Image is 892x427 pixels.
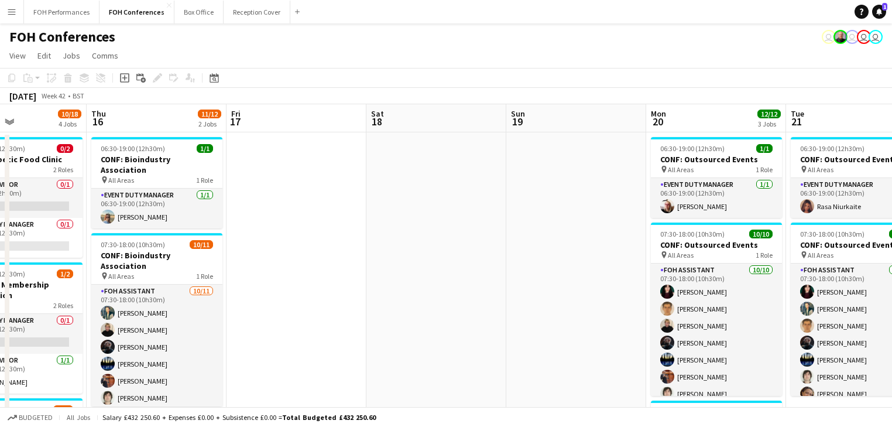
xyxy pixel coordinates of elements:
[5,48,30,63] a: View
[9,50,26,61] span: View
[872,5,886,19] a: 1
[102,413,376,422] div: Salary £432 250.60 + Expenses £0.00 + Subsistence £0.00 =
[174,1,224,23] button: Box Office
[6,411,54,424] button: Budgeted
[64,413,92,422] span: All jobs
[87,48,123,63] a: Comms
[224,1,290,23] button: Reception Cover
[869,30,883,44] app-user-avatar: Visitor Services
[100,1,174,23] button: FOH Conferences
[9,90,36,102] div: [DATE]
[24,1,100,23] button: FOH Performances
[63,50,80,61] span: Jobs
[882,3,887,11] span: 1
[37,50,51,61] span: Edit
[833,30,848,44] app-user-avatar: PERM Chris Nye
[9,28,115,46] h1: FOH Conferences
[19,414,53,422] span: Budgeted
[282,413,376,422] span: Total Budgeted £432 250.60
[58,48,85,63] a: Jobs
[33,48,56,63] a: Edit
[822,30,836,44] app-user-avatar: Visitor Services
[73,91,84,100] div: BST
[92,50,118,61] span: Comms
[845,30,859,44] app-user-avatar: Visitor Services
[857,30,871,44] app-user-avatar: Visitor Services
